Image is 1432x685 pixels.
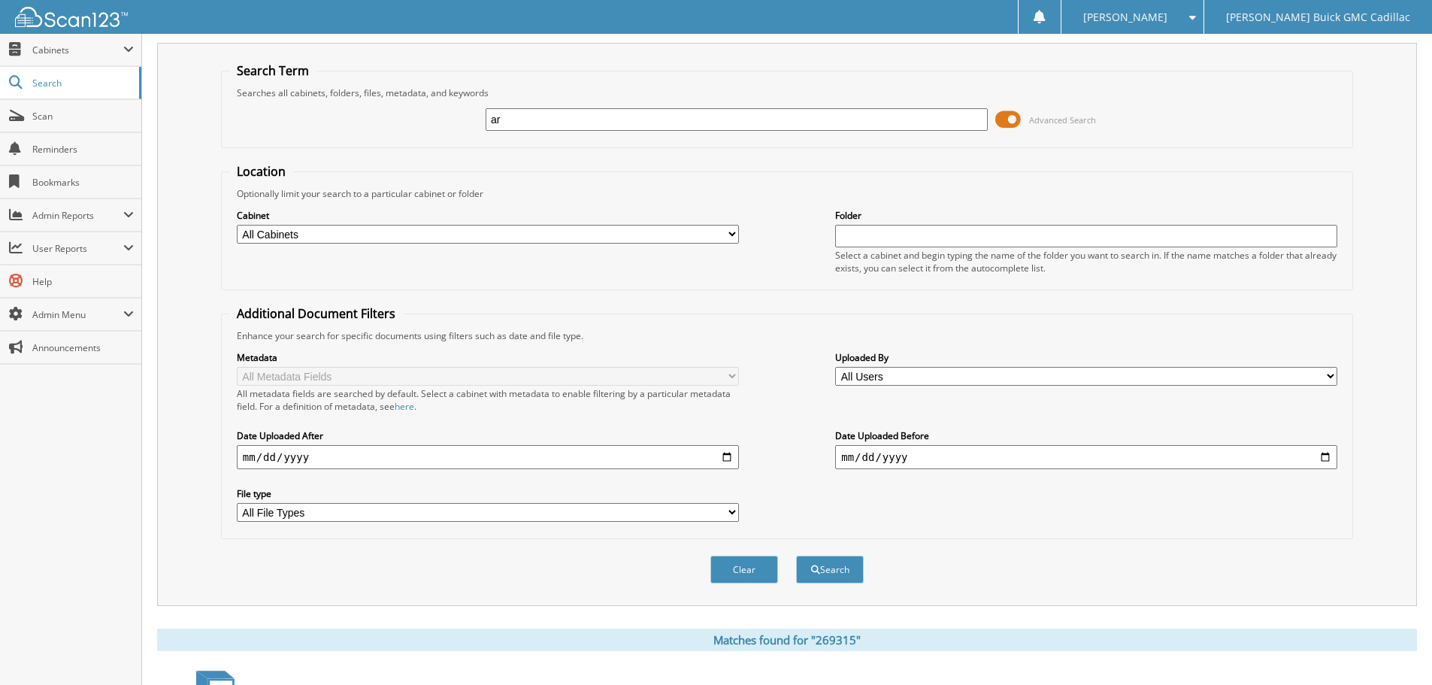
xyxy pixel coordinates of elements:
label: Uploaded By [835,351,1337,364]
button: Clear [710,556,778,583]
button: Search [796,556,864,583]
span: Search [32,77,132,89]
div: Optionally limit your search to a particular cabinet or folder [229,187,1345,200]
div: Select a cabinet and begin typing the name of the folder you want to search in. If the name match... [835,249,1337,274]
span: Announcements [32,341,134,354]
span: Reminders [32,143,134,156]
div: All metadata fields are searched by default. Select a cabinet with metadata to enable filtering b... [237,387,739,413]
a: here [395,400,414,413]
legend: Additional Document Filters [229,305,403,322]
div: Matches found for "269315" [157,629,1417,651]
label: Folder [835,209,1337,222]
span: Cabinets [32,44,123,56]
span: User Reports [32,242,123,255]
input: start [237,445,739,469]
div: Searches all cabinets, folders, files, metadata, and keywords [229,86,1345,99]
span: Admin Reports [32,209,123,222]
label: File type [237,487,739,500]
input: end [835,445,1337,469]
span: [PERSON_NAME] [1083,13,1167,22]
span: Scan [32,110,134,123]
label: Date Uploaded Before [835,429,1337,442]
span: Advanced Search [1029,114,1096,126]
span: [PERSON_NAME] Buick GMC Cadillac [1226,13,1410,22]
span: Help [32,275,134,288]
iframe: Chat Widget [1357,613,1432,685]
label: Cabinet [237,209,739,222]
div: Enhance your search for specific documents using filters such as date and file type. [229,329,1345,342]
legend: Search Term [229,62,316,79]
legend: Location [229,163,293,180]
img: scan123-logo-white.svg [15,7,128,27]
span: Bookmarks [32,176,134,189]
span: Admin Menu [32,308,123,321]
label: Metadata [237,351,739,364]
label: Date Uploaded After [237,429,739,442]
